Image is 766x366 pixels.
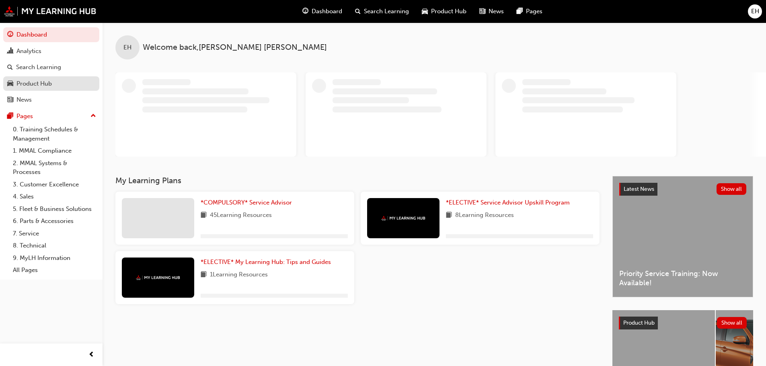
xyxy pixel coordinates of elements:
span: EH [123,43,131,52]
span: *COMPULSORY* Service Advisor [201,199,292,206]
button: Pages [3,109,99,124]
h3: My Learning Plans [115,176,600,185]
span: 45 Learning Resources [210,211,272,221]
a: All Pages [10,264,99,276]
a: Product HubShow all [619,317,747,329]
div: Search Learning [16,63,61,72]
a: 3. Customer Excellence [10,178,99,191]
div: Analytics [16,47,41,56]
a: *COMPULSORY* Service Advisor [201,198,295,207]
span: guage-icon [7,31,13,39]
span: Product Hub [623,319,655,326]
a: Latest NewsShow allPriority Service Training: Now Available! [612,176,753,297]
span: car-icon [7,80,13,88]
a: 0. Training Schedules & Management [10,123,99,145]
a: 9. MyLH Information [10,252,99,264]
span: Product Hub [431,7,466,16]
span: pages-icon [517,6,523,16]
a: pages-iconPages [510,3,549,20]
div: Pages [16,112,33,121]
span: car-icon [422,6,428,16]
div: Product Hub [16,79,52,88]
span: search-icon [355,6,361,16]
span: book-icon [201,211,207,221]
a: 5. Fleet & Business Solutions [10,203,99,215]
a: Analytics [3,44,99,59]
button: EH [748,4,762,18]
span: *ELECTIVE* Service Advisor Upskill Program [446,199,570,206]
button: Show all [717,183,747,195]
a: News [3,92,99,107]
a: Search Learning [3,60,99,75]
span: pages-icon [7,113,13,120]
span: chart-icon [7,48,13,55]
a: 1. MMAL Compliance [10,145,99,157]
a: 4. Sales [10,190,99,203]
span: prev-icon [88,350,94,360]
div: News [16,95,32,104]
a: Dashboard [3,27,99,42]
span: up-icon [90,111,96,121]
span: news-icon [479,6,485,16]
span: guage-icon [302,6,308,16]
button: DashboardAnalyticsSearch LearningProduct HubNews [3,26,99,109]
img: mmal [4,6,97,16]
span: Pages [526,7,542,16]
a: 8. Technical [10,239,99,252]
span: news-icon [7,96,13,104]
button: Show all [717,317,747,329]
span: *ELECTIVE* My Learning Hub: Tips and Guides [201,258,331,266]
a: Latest NewsShow all [619,183,746,196]
a: *ELECTIVE* My Learning Hub: Tips and Guides [201,258,334,267]
a: news-iconNews [473,3,510,20]
span: Latest News [624,186,654,192]
span: book-icon [201,270,207,280]
a: car-iconProduct Hub [415,3,473,20]
span: 8 Learning Resources [455,211,514,221]
img: mmal [136,275,180,280]
span: Dashboard [312,7,342,16]
a: 2. MMAL Systems & Processes [10,157,99,178]
img: mmal [381,216,425,221]
a: guage-iconDashboard [296,3,349,20]
a: search-iconSearch Learning [349,3,415,20]
a: 7. Service [10,227,99,240]
span: book-icon [446,211,452,221]
span: search-icon [7,64,13,71]
span: Welcome back , [PERSON_NAME] [PERSON_NAME] [143,43,327,52]
a: *ELECTIVE* Service Advisor Upskill Program [446,198,573,207]
span: Priority Service Training: Now Available! [619,269,746,287]
span: 1 Learning Resources [210,270,268,280]
span: News [489,7,504,16]
span: EH [751,7,759,16]
span: Search Learning [364,7,409,16]
a: Product Hub [3,76,99,91]
a: 6. Parts & Accessories [10,215,99,227]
